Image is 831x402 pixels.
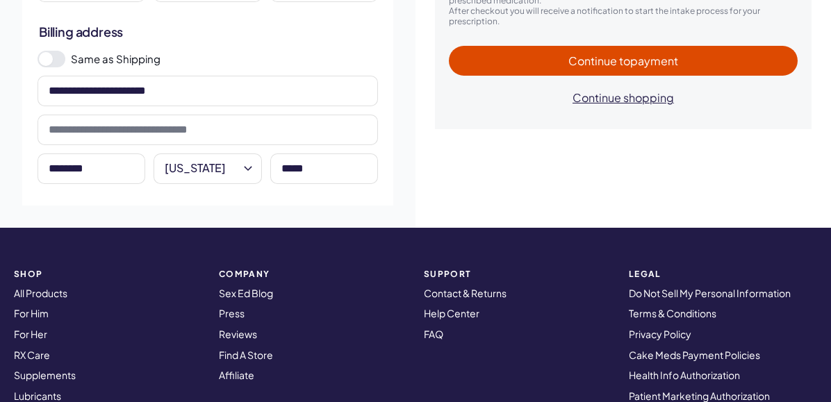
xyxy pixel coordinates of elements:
a: FAQ [424,328,443,340]
a: All Products [14,287,67,299]
h2: Billing address [39,23,377,40]
span: to payment [619,53,678,68]
button: Continue topayment [449,46,798,76]
a: Help Center [424,307,479,319]
a: Press [219,307,245,319]
a: Lubricants [14,390,61,402]
span: After checkout you will receive a notification to start the intake process for your prescription. [449,6,760,26]
label: Same as Shipping [71,51,378,66]
span: Continue shopping [573,90,674,105]
a: Sex Ed Blog [219,287,273,299]
a: Supplements [14,369,76,381]
strong: COMPANY [219,269,407,278]
a: Patient Marketing Authorization [629,390,770,402]
a: For Him [14,307,49,319]
strong: SHOP [14,269,202,278]
a: RX Care [14,349,50,361]
a: Affiliate [219,369,254,381]
a: Cake Meds Payment Policies [629,349,760,361]
strong: Support [424,269,612,278]
a: Do Not Sell My Personal Information [629,287,791,299]
a: Find A Store [219,349,273,361]
a: For Her [14,328,47,340]
a: Terms & Conditions [629,307,716,319]
button: Continue shopping [559,83,688,112]
a: Reviews [219,328,257,340]
a: Contact & Returns [424,287,507,299]
a: Privacy Policy [629,328,691,340]
a: Health Info Authorization [629,369,740,381]
span: Continue [568,53,678,68]
strong: Legal [629,269,817,278]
